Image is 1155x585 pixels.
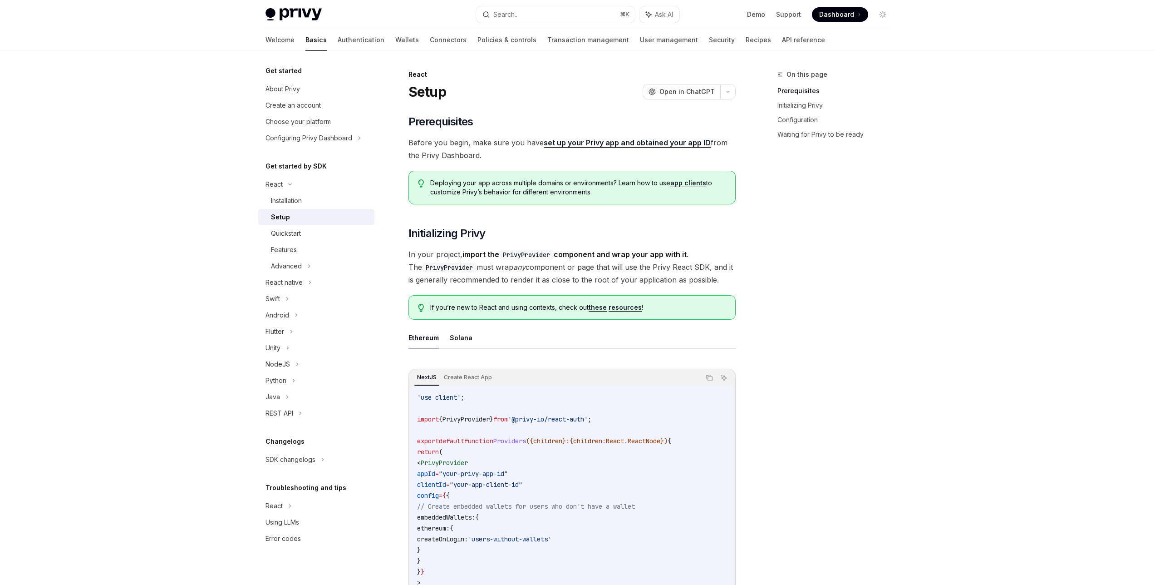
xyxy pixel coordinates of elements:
[265,293,280,304] div: Swift
[265,342,280,353] div: Unity
[421,459,468,467] span: PrivyProvider
[265,65,302,76] h5: Get started
[271,261,302,272] div: Advanced
[446,481,450,489] span: =
[446,491,450,500] span: {
[513,263,526,272] em: any
[258,242,374,258] a: Features
[265,408,293,419] div: REST API
[417,513,475,521] span: embeddedWallets:
[422,263,477,273] code: PrivyProvider
[258,193,374,209] a: Installation
[812,7,868,22] a: Dashboard
[442,491,446,500] span: {
[589,303,607,312] a: these
[258,530,374,547] a: Error codes
[786,69,827,80] span: On this page
[435,470,439,478] span: =
[408,84,446,100] h1: Setup
[439,437,464,445] span: default
[265,392,280,402] div: Java
[258,225,374,242] a: Quickstart
[338,29,384,51] a: Authentication
[508,415,588,423] span: '@privy-io/react-auth'
[464,437,493,445] span: function
[265,29,295,51] a: Welcome
[417,524,450,532] span: ethereum:
[258,209,374,225] a: Setup
[746,29,771,51] a: Recipes
[782,29,825,51] a: API reference
[606,437,624,445] span: React
[703,372,715,384] button: Copy the contents from the code block
[477,29,536,51] a: Policies & controls
[265,436,305,447] h5: Changelogs
[461,393,464,402] span: ;
[265,100,321,111] div: Create an account
[439,470,508,478] span: "your-privy-app-id"
[566,437,570,445] span: :
[430,303,726,312] span: If you’re new to React and using contexts, check out !
[430,29,467,51] a: Connectors
[544,138,711,148] a: set up your Privy app and obtained your app ID
[418,179,424,188] svg: Tip
[462,250,687,259] strong: import the component and wrap your app with it
[777,98,897,113] a: Initializing Privy
[265,84,300,94] div: About Privy
[875,7,890,22] button: Toggle dark mode
[602,437,606,445] span: :
[475,513,479,521] span: {
[265,501,283,511] div: React
[258,114,374,130] a: Choose your platform
[668,437,671,445] span: {
[421,568,424,576] span: }
[417,448,439,456] span: return
[573,437,602,445] span: children
[265,116,331,127] div: Choose your platform
[439,448,442,456] span: (
[414,372,439,383] div: NextJS
[655,10,673,19] span: Ask AI
[709,29,735,51] a: Security
[776,10,801,19] a: Support
[620,11,629,18] span: ⌘ K
[395,29,419,51] a: Wallets
[450,481,522,489] span: "your-app-client-id"
[271,244,297,255] div: Features
[265,454,315,465] div: SDK changelogs
[450,524,453,532] span: {
[271,228,301,239] div: Quickstart
[265,517,299,528] div: Using LLMs
[408,136,736,162] span: Before you begin, make sure you have from the Privy Dashboard.
[305,29,327,51] a: Basics
[265,179,283,190] div: React
[660,437,668,445] span: })
[265,326,284,337] div: Flutter
[265,482,346,493] h5: Troubleshooting and tips
[265,375,286,386] div: Python
[408,226,486,241] span: Initializing Privy
[493,9,519,20] div: Search...
[718,372,730,384] button: Ask AI
[588,415,591,423] span: ;
[408,327,439,348] button: Ethereum
[417,459,421,467] span: <
[417,393,461,402] span: 'use client'
[777,127,897,142] a: Waiting for Privy to be ready
[640,29,698,51] a: User management
[441,372,495,383] div: Create React App
[417,535,468,543] span: createOnLogin:
[430,178,726,197] span: Deploying your app across multiple domains or environments? Learn how to use to customize Privy’s...
[265,277,303,288] div: React native
[562,437,566,445] span: }
[533,437,562,445] span: children
[265,161,327,172] h5: Get started by SDK
[265,8,322,21] img: light logo
[777,113,897,127] a: Configuration
[476,6,635,23] button: Search...⌘K
[265,359,290,370] div: NodeJS
[258,514,374,530] a: Using LLMs
[490,415,493,423] span: }
[417,437,439,445] span: export
[271,195,302,206] div: Installation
